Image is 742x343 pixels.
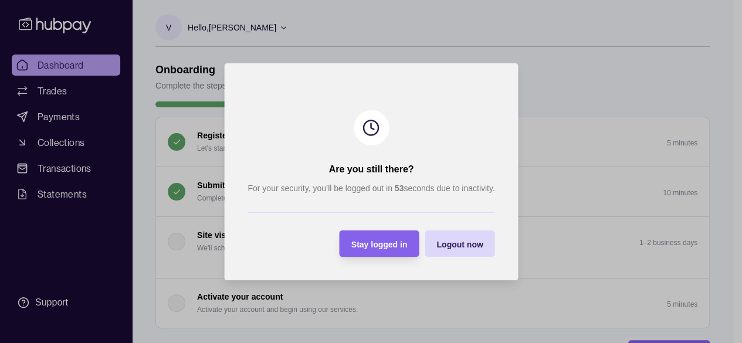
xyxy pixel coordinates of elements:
[328,163,414,176] h2: Are you still there?
[339,230,419,257] button: Stay logged in
[248,182,494,195] p: For your security, you’ll be logged out in seconds due to inactivity.
[436,239,483,249] span: Logout now
[351,239,407,249] span: Stay logged in
[394,184,404,193] strong: 53
[425,230,494,257] button: Logout now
